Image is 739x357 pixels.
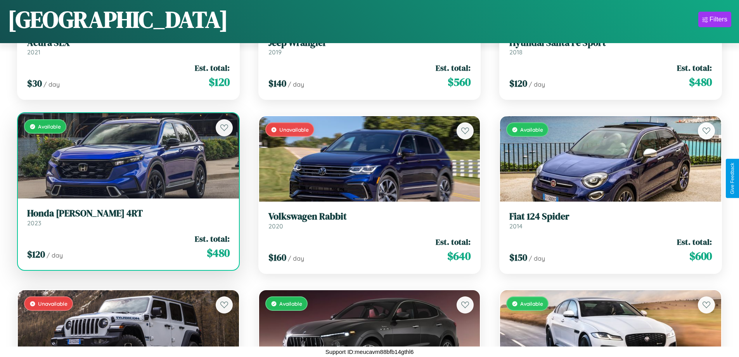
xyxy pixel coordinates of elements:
[195,233,230,244] span: Est. total:
[520,300,543,307] span: Available
[529,80,545,88] span: / day
[209,74,230,90] span: $ 120
[27,208,230,227] a: Honda [PERSON_NAME] 4RT2023
[520,126,543,133] span: Available
[677,236,712,247] span: Est. total:
[27,248,45,261] span: $ 120
[448,74,471,90] span: $ 560
[268,37,471,56] a: Jeep Wrangler2019
[268,222,283,230] span: 2020
[8,3,228,35] h1: [GEOGRAPHIC_DATA]
[268,77,286,90] span: $ 140
[509,222,523,230] span: 2014
[279,126,309,133] span: Unavailable
[43,80,60,88] span: / day
[207,245,230,261] span: $ 480
[677,62,712,73] span: Est. total:
[27,208,230,219] h3: Honda [PERSON_NAME] 4RT
[730,163,735,194] div: Give Feedback
[689,74,712,90] span: $ 480
[27,48,40,56] span: 2021
[195,62,230,73] span: Est. total:
[509,48,523,56] span: 2018
[38,300,67,307] span: Unavailable
[268,48,282,56] span: 2019
[27,77,42,90] span: $ 30
[288,254,304,262] span: / day
[710,16,727,23] div: Filters
[27,219,41,227] span: 2023
[509,251,527,264] span: $ 150
[509,37,712,56] a: Hyundai Santa Fe Sport2018
[27,37,230,56] a: Acura SLX2021
[279,300,302,307] span: Available
[509,211,712,222] h3: Fiat 124 Spider
[509,211,712,230] a: Fiat 124 Spider2014
[38,123,61,130] span: Available
[268,211,471,230] a: Volkswagen Rabbit2020
[529,254,545,262] span: / day
[288,80,304,88] span: / day
[47,251,63,259] span: / day
[436,62,471,73] span: Est. total:
[325,347,414,357] p: Support ID: meucavm88bfb14gthl6
[689,248,712,264] span: $ 600
[509,77,527,90] span: $ 120
[436,236,471,247] span: Est. total:
[268,251,286,264] span: $ 160
[447,248,471,264] span: $ 640
[698,12,731,27] button: Filters
[268,211,471,222] h3: Volkswagen Rabbit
